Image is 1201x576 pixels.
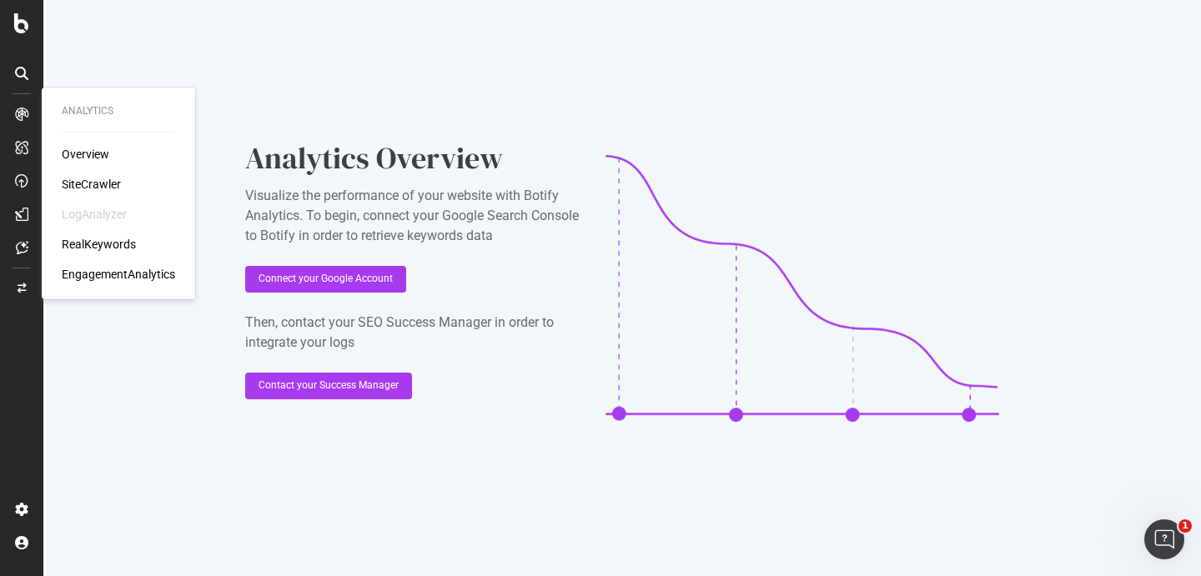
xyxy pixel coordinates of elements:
a: SiteCrawler [62,176,121,193]
a: Overview [62,146,109,163]
a: EngagementAnalytics [62,266,175,283]
a: RealKeywords [62,236,136,253]
iframe: Intercom live chat [1144,519,1184,559]
div: Visualize the performance of your website with Botify Analytics. To begin, connect your Google Se... [245,186,579,246]
button: Contact your Success Manager [245,373,412,399]
div: Connect your Google Account [259,272,393,286]
img: CaL_T18e.png [606,155,999,422]
div: Analytics Overview [245,138,579,179]
div: Contact your Success Manager [259,378,399,393]
div: LogAnalyzer [62,206,127,223]
span: 1 [1178,519,1192,533]
div: Analytics [62,104,175,118]
div: Then, contact your SEO Success Manager in order to integrate your logs [245,313,579,353]
button: Connect your Google Account [245,266,406,293]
